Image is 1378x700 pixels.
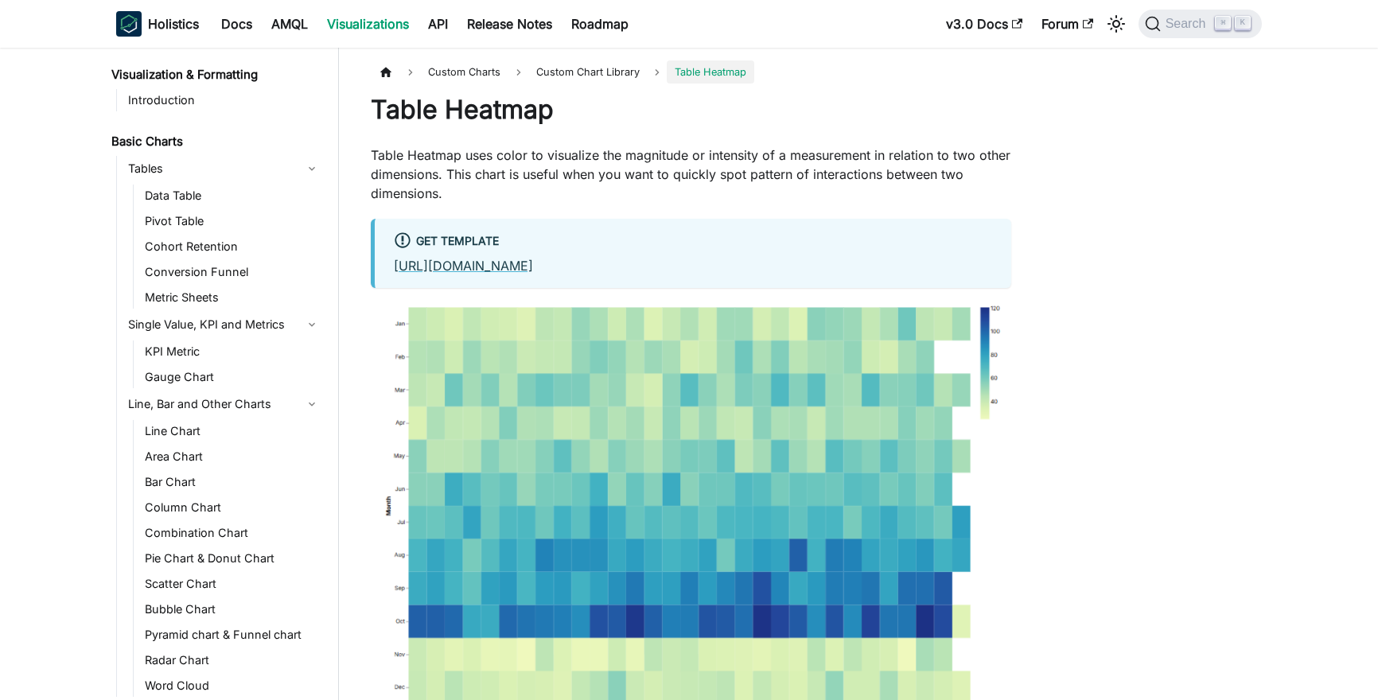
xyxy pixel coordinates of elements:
[140,185,325,207] a: Data Table
[116,11,142,37] img: Holistics
[140,445,325,468] a: Area Chart
[140,624,325,646] a: Pyramid chart & Funnel chart
[140,675,325,697] a: Word Cloud
[420,60,508,84] span: Custom Charts
[123,391,325,417] a: Line, Bar and Other Charts
[107,64,325,86] a: Visualization & Formatting
[140,420,325,442] a: Line Chart
[1139,10,1262,38] button: Search (Command+K)
[140,573,325,595] a: Scatter Chart
[528,60,648,84] a: Custom Chart Library
[140,235,325,258] a: Cohort Retention
[148,14,199,33] b: Holistics
[394,258,533,274] a: [URL][DOMAIN_NAME]
[371,60,401,84] a: Home page
[317,11,418,37] a: Visualizations
[212,11,262,37] a: Docs
[140,366,325,388] a: Gauge Chart
[1032,11,1103,37] a: Forum
[371,60,1011,84] nav: Breadcrumbs
[457,11,562,37] a: Release Notes
[140,286,325,309] a: Metric Sheets
[116,11,199,37] a: HolisticsHolistics
[140,522,325,544] a: Combination Chart
[140,261,325,283] a: Conversion Funnel
[123,89,325,111] a: Introduction
[1161,17,1216,31] span: Search
[140,496,325,519] a: Column Chart
[394,231,992,252] div: Get Template
[1215,16,1231,30] kbd: ⌘
[123,156,325,181] a: Tables
[262,11,317,37] a: AMQL
[140,649,325,671] a: Radar Chart
[536,66,640,78] span: Custom Chart Library
[140,340,325,363] a: KPI Metric
[140,471,325,493] a: Bar Chart
[100,48,339,700] nav: Docs sidebar
[371,146,1011,203] p: Table Heatmap uses color to visualize the magnitude or intensity of a measurement in relation to ...
[140,598,325,620] a: Bubble Chart
[1104,11,1129,37] button: Switch between dark and light mode (currently light mode)
[140,210,325,232] a: Pivot Table
[936,11,1032,37] a: v3.0 Docs
[371,94,1011,126] h1: Table Heatmap
[562,11,638,37] a: Roadmap
[123,312,325,337] a: Single Value, KPI and Metrics
[418,11,457,37] a: API
[107,130,325,153] a: Basic Charts
[667,60,754,84] span: Table Heatmap
[140,547,325,570] a: Pie Chart & Donut Chart
[1235,16,1251,30] kbd: K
